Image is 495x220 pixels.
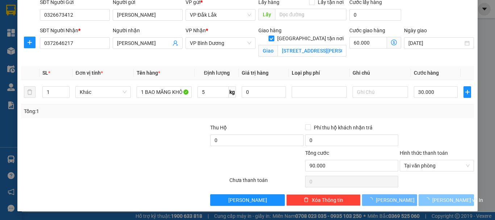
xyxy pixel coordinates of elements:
[172,40,178,46] span: user-add
[349,28,385,33] label: Cước giao hàng
[137,86,192,98] input: VD: Bàn, Ghế
[24,107,192,115] div: Tổng: 1
[204,70,230,76] span: Định lượng
[242,86,286,98] input: 0
[312,196,343,204] span: Xóa Thông tin
[258,9,275,20] span: Lấy
[258,45,278,57] span: Giao
[414,70,439,76] span: Cước hàng
[353,86,408,98] input: Ghi Chú
[190,9,251,20] span: VP Đắk Lắk
[349,37,387,49] input: Cước giao hàng
[368,197,376,202] span: loading
[311,124,375,132] span: Phí thu hộ khách nhận trả
[463,86,471,98] button: plus
[75,70,103,76] span: Đơn vị tính
[80,87,126,97] span: Khác
[404,28,427,33] label: Ngày giao
[305,150,329,156] span: Tổng cước
[286,194,361,206] button: deleteXóa Thông tin
[186,28,206,33] span: VP Nhận
[24,40,35,45] span: plus
[275,9,346,20] input: Dọc đường
[304,197,309,203] span: delete
[391,40,397,45] span: dollar-circle
[113,26,183,34] div: Người nhận
[419,194,474,206] button: [PERSON_NAME] và In
[137,70,160,76] span: Tên hàng
[228,196,267,204] span: [PERSON_NAME]
[278,45,346,57] input: Giao tận nơi
[242,70,269,76] span: Giá trị hàng
[210,125,227,130] span: Thu Hộ
[349,9,401,21] input: Cước lấy hàng
[24,86,36,98] button: delete
[40,26,110,34] div: SĐT Người Nhận
[258,28,282,33] span: Giao hàng
[289,66,350,80] th: Loại phụ phí
[190,38,251,49] span: VP Bình Dương
[464,89,471,95] span: plus
[408,39,463,47] input: Ngày giao
[362,194,417,206] button: [PERSON_NAME]
[376,196,415,204] span: [PERSON_NAME]
[350,66,411,80] th: Ghi chú
[229,86,236,98] span: kg
[432,196,483,204] span: [PERSON_NAME] và In
[24,37,36,48] button: plus
[210,194,284,206] button: [PERSON_NAME]
[42,70,48,76] span: SL
[229,176,304,189] div: Chưa thanh toán
[274,34,346,42] span: [GEOGRAPHIC_DATA] tận nơi
[404,160,470,171] span: Tại văn phòng
[424,197,432,202] span: loading
[400,150,448,156] label: Hình thức thanh toán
